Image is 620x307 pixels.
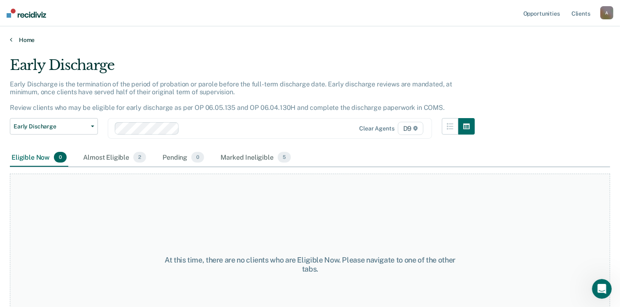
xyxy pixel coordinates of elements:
img: Recidiviz [7,9,46,18]
span: Early Discharge [14,123,88,130]
div: At this time, there are no clients who are Eligible Now. Please navigate to one of the other tabs. [160,256,460,273]
iframe: Intercom live chat [592,279,612,299]
div: Early Discharge [10,57,475,80]
p: Early Discharge is the termination of the period of probation or parole before the full-term disc... [10,80,452,112]
span: 2 [133,152,146,163]
button: Early Discharge [10,118,98,135]
div: Pending0 [161,149,206,167]
div: Clear agents [359,125,394,132]
div: Marked Ineligible5 [219,149,293,167]
span: 0 [191,152,204,163]
span: D9 [398,122,424,135]
button: A [600,6,613,19]
a: Home [10,36,610,44]
div: Eligible Now0 [10,149,68,167]
span: 5 [278,152,291,163]
span: 0 [54,152,67,163]
div: Almost Eligible2 [81,149,148,167]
